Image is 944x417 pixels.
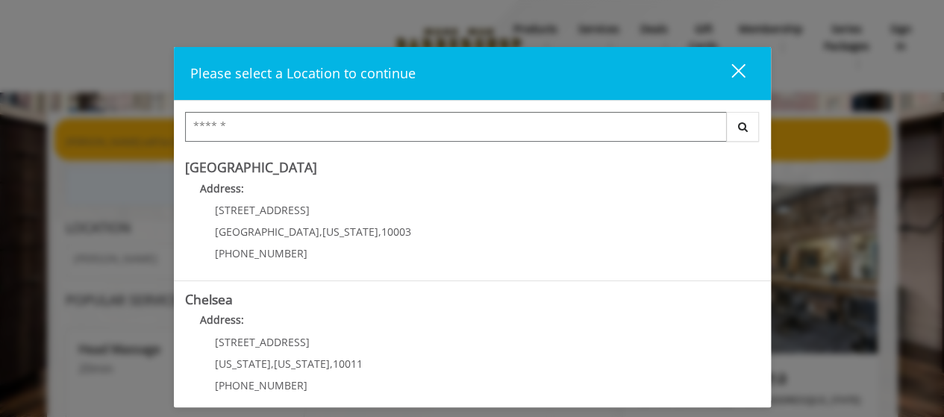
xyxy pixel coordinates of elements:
span: [GEOGRAPHIC_DATA] [215,225,319,239]
b: Address: [200,181,244,195]
span: , [378,225,381,239]
span: 10011 [333,357,363,371]
div: Center Select [185,112,760,149]
i: Search button [734,122,751,132]
span: [PHONE_NUMBER] [215,246,307,260]
span: [STREET_ADDRESS] [215,203,310,217]
b: Chelsea [185,290,233,308]
span: , [319,225,322,239]
span: 10003 [381,225,411,239]
b: [GEOGRAPHIC_DATA] [185,158,317,176]
input: Search Center [185,112,727,142]
span: , [330,357,333,371]
span: [US_STATE] [215,357,271,371]
span: , [271,357,274,371]
button: close dialog [704,58,754,89]
span: Please select a Location to continue [190,64,416,82]
span: [STREET_ADDRESS] [215,335,310,349]
span: [PHONE_NUMBER] [215,378,307,392]
span: [US_STATE] [274,357,330,371]
div: close dialog [714,63,744,85]
span: [US_STATE] [322,225,378,239]
b: Address: [200,313,244,327]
